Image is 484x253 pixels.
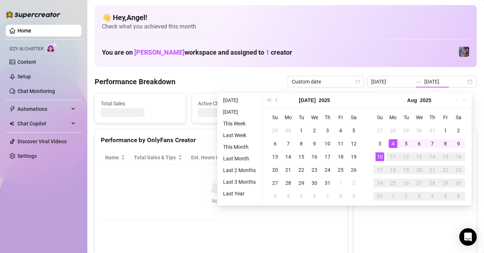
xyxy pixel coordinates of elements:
[102,23,469,31] span: Check what you achieved this month
[9,106,15,112] span: thunderbolt
[101,135,341,145] div: Performance by OnlyFans Creator
[17,59,36,65] a: Content
[102,48,292,57] h1: You are on workspace and assigned to creator
[17,28,31,34] a: Home
[191,153,234,161] div: Est. Hours Worked
[424,78,466,86] input: End date
[101,151,130,165] th: Name
[9,121,14,126] img: Chat Copilot
[459,228,477,246] div: Open Intercom Messenger
[295,100,374,108] span: Messages Sent
[6,11,60,18] img: logo-BBDzfeDw.svg
[356,79,360,84] span: calendar
[17,118,69,129] span: Chat Copilot
[416,79,421,85] span: to
[17,139,67,144] a: Discover Viral Videos
[9,46,43,52] span: Izzy AI Chatter
[292,76,360,87] span: Custom date
[371,78,413,86] input: Start date
[198,100,277,108] span: Active Chats
[360,135,471,145] div: Sales by OnlyFans Creator
[102,12,469,23] h4: 👋 Hey, Angel !
[266,48,269,56] span: 1
[17,103,69,115] span: Automations
[95,77,175,87] h4: Performance Breakdown
[101,100,180,108] span: Total Sales
[416,79,421,85] span: swap-right
[134,48,185,56] span: [PERSON_NAME]
[134,153,176,161] span: Total Sales & Tips
[46,43,57,53] img: AI Chatter
[108,197,334,205] div: No data
[249,153,278,161] span: Sales / Hour
[105,153,119,161] span: Name
[459,47,469,57] img: Jaylie
[292,153,331,161] span: Chat Conversion
[17,88,55,94] a: Chat Monitoring
[244,151,288,165] th: Sales / Hour
[288,151,341,165] th: Chat Conversion
[17,153,37,159] a: Settings
[17,74,31,79] a: Setup
[130,151,187,165] th: Total Sales & Tips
